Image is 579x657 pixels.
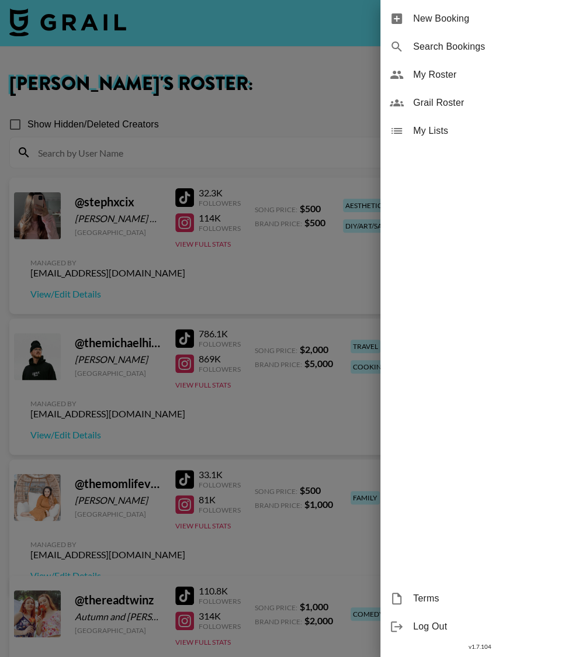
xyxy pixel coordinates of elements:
div: Grail Roster [380,89,579,117]
div: My Roster [380,61,579,89]
div: Log Out [380,613,579,641]
span: Terms [413,592,570,606]
div: New Booking [380,5,579,33]
span: Log Out [413,620,570,634]
span: My Lists [413,124,570,138]
span: Search Bookings [413,40,570,54]
div: v 1.7.104 [380,641,579,653]
div: My Lists [380,117,579,145]
span: Grail Roster [413,96,570,110]
div: Search Bookings [380,33,579,61]
span: New Booking [413,12,570,26]
span: My Roster [413,68,570,82]
div: Terms [380,585,579,613]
